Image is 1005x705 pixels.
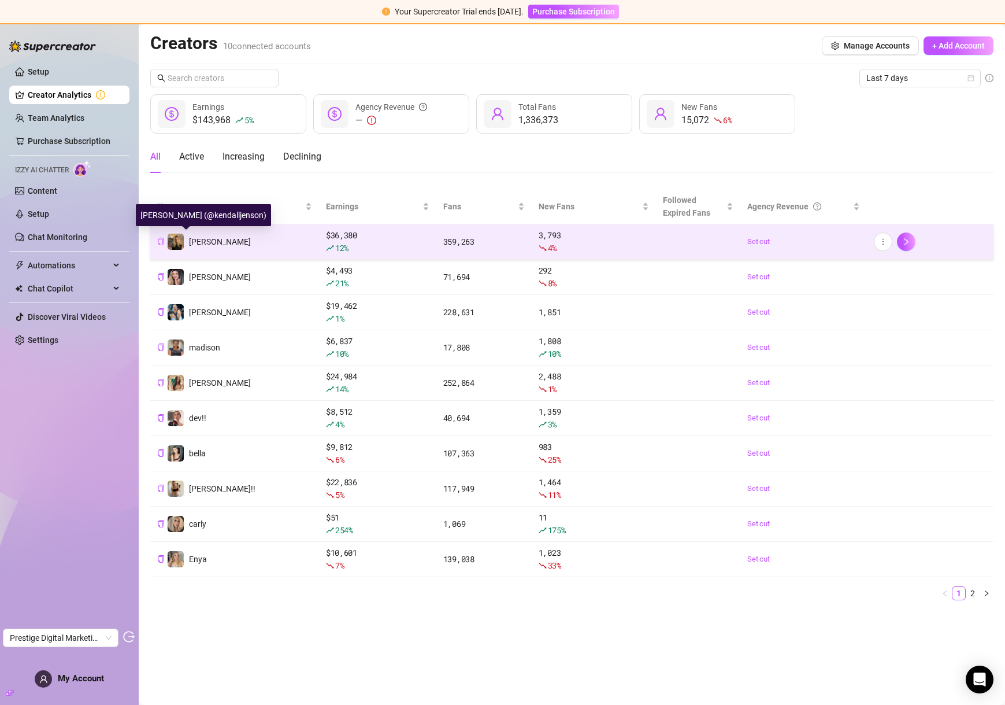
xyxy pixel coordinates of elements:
[539,456,547,464] span: fall
[548,525,566,536] span: 175 %
[335,278,348,289] span: 21 %
[539,547,650,572] div: 1,023
[747,236,860,248] a: Set cut
[747,307,860,318] a: Set cut
[192,113,253,127] div: $143,968
[548,489,561,500] span: 11 %
[747,483,860,494] a: Set cut
[747,271,860,283] a: Set cut
[681,102,717,112] span: New Fans
[28,136,110,146] a: Purchase Subscription
[747,377,860,389] a: Set cut
[532,189,657,224] th: New Fans
[539,200,640,213] span: New Fans
[168,410,184,426] img: dev!!
[157,484,165,493] button: Copy Creator ID
[6,689,14,697] span: build
[528,7,619,16] a: Purchase Subscription
[443,377,525,389] div: 252,864
[844,41,910,50] span: Manage Accounts
[123,631,135,643] span: logout
[539,279,547,287] span: fall
[326,244,334,252] span: rise
[528,5,619,19] button: Purchase Subscription
[28,279,110,298] span: Chat Copilot
[539,370,650,396] div: 2,488
[189,237,251,246] span: [PERSON_NAME]
[28,209,49,219] a: Setup
[157,519,165,528] button: Copy Creator ID
[39,675,48,684] span: user
[189,519,206,529] span: carly
[747,518,860,530] a: Set cut
[747,342,860,353] a: Set cut
[189,378,251,387] span: [PERSON_NAME]
[335,383,348,394] span: 14 %
[966,586,980,600] li: 2
[419,101,427,113] span: question-circle
[157,555,165,563] span: copy
[983,590,990,597] span: right
[443,412,525,425] div: 40,694
[747,412,860,424] a: Set cut
[15,165,69,176] span: Izzy AI Chatter
[157,414,165,422] span: copy
[10,629,112,647] span: Prestige Digital Marketing
[150,32,311,54] h2: Creators
[326,264,429,290] div: $ 4,493
[355,113,427,127] div: —
[319,189,436,224] th: Earnings
[355,101,427,113] div: Agency Revenue
[966,587,979,600] a: 2
[157,343,165,352] button: Copy Creator ID
[980,586,993,600] li: Next Page
[150,189,319,224] th: Name
[168,339,184,356] img: madison
[654,107,667,121] span: user
[326,370,429,396] div: $ 24,984
[335,242,348,253] span: 12 %
[157,449,165,457] button: Copy Creator ID
[902,238,910,246] span: right
[157,414,165,422] button: Copy Creator ID
[813,200,821,213] span: question-circle
[443,306,525,319] div: 228,631
[532,7,615,16] span: Purchase Subscription
[157,237,165,246] button: Copy Creator ID
[539,244,547,252] span: fall
[326,279,334,287] span: rise
[326,335,429,360] div: $ 6,837
[548,348,561,359] span: 10 %
[9,40,96,52] img: logo-BBDzfeDw.svg
[326,229,429,254] div: $ 36,380
[168,516,184,532] img: carly
[222,150,265,164] div: Increasing
[168,72,262,84] input: Search creators
[539,306,650,319] div: 1,851
[28,86,120,104] a: Creator Analytics exclamation-circle
[157,272,165,281] button: Copy Creator ID
[157,273,165,280] span: copy
[244,115,253,126] span: 5 %
[15,285,23,293] img: Chat Copilot
[189,414,206,423] span: dev!!
[168,445,184,462] img: bella
[157,344,165,351] span: copy
[879,238,887,246] span: more
[539,526,547,534] span: rise
[443,235,525,248] div: 359,263
[491,107,505,121] span: user
[539,350,547,358] span: rise
[326,315,334,323] span: rise
[168,269,184,285] img: tatum
[326,420,334,429] span: rise
[548,383,557,394] span: 1 %
[443,482,525,495] div: 117,949
[952,587,965,600] a: 1
[443,200,516,213] span: Fans
[189,484,255,493] span: [PERSON_NAME]!!
[157,520,165,527] span: copy
[326,405,429,431] div: $ 8,512
[157,485,165,492] span: copy
[136,204,271,226] div: [PERSON_NAME] (@kendalljenson)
